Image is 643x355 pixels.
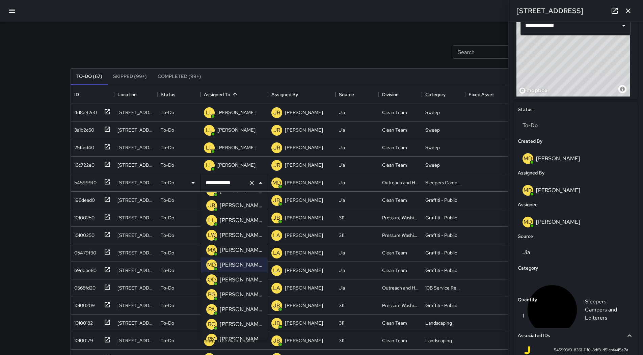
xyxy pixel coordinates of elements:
div: 10100250 [72,212,95,221]
button: To-Do (67) [71,69,108,85]
p: RO [208,320,216,328]
div: 311 [339,320,344,326]
div: Assigned By [268,85,336,104]
p: [PERSON_NAME] [220,291,262,299]
div: Outreach and Hospitality [382,284,419,291]
div: Sweep [425,127,440,133]
div: Source [336,85,379,104]
p: To-Do [161,109,174,116]
div: Clean Team [382,109,407,116]
p: [PERSON_NAME] [285,214,323,221]
div: Sleepers Campers and Loiterers [425,179,462,186]
div: 251fed40 [72,141,94,151]
div: 10100182 [72,317,93,326]
div: Sweep [425,144,440,151]
p: LA [273,249,280,257]
p: To-Do [161,302,174,309]
div: Outreach and Hospitality [382,179,419,186]
div: 311 [339,214,344,221]
p: LL [206,126,213,134]
p: LW [208,231,216,239]
p: Tree Maintenance [217,337,256,344]
p: To-Do [161,179,174,186]
div: Jia [339,127,345,133]
p: MD [272,179,281,187]
div: Jia [339,179,345,186]
div: Division [382,85,399,104]
p: [PERSON_NAME] [220,276,262,284]
div: 147 Fulton Street [117,162,154,168]
div: 147 Fulton Street [117,144,154,151]
div: Graffiti - Public [425,249,457,256]
p: PG [208,291,216,299]
div: Landscaping [425,320,452,326]
div: Clean Team [382,144,407,151]
div: 4d8e92e0 [72,106,97,116]
div: 20 12th Street [117,320,154,326]
div: Division [379,85,422,104]
p: [PERSON_NAME] [217,162,256,168]
div: Sweep [425,162,440,168]
button: Skipped (99+) [108,69,152,85]
p: [PERSON_NAME] [285,337,323,344]
div: 10100179 [72,334,93,344]
div: Fixed Asset [468,85,494,104]
div: Jia [339,197,345,203]
div: Assigned By [271,85,298,104]
div: Clean Team [382,197,407,203]
div: Jia [339,109,345,116]
div: Clean Team [382,320,407,326]
div: Clean Team [382,162,407,168]
div: Clean Team [382,249,407,256]
div: 135 Van Ness Avenue [117,337,154,344]
p: [PERSON_NAME] [217,127,256,133]
p: To-Do [161,232,174,239]
p: JB [273,319,280,327]
p: OD [208,276,216,284]
div: 147 Fulton Street [117,127,154,133]
p: [PERSON_NAME] [285,302,323,309]
p: To-Do [161,284,174,291]
div: Graffiti - Public [425,197,457,203]
p: [PERSON_NAME] [285,249,323,256]
div: 10100250 [72,229,95,239]
div: 311 [339,232,344,239]
div: Location [114,85,157,104]
div: 53 Oak Street [117,214,154,221]
p: LL [206,161,213,169]
div: Clean Team [382,127,407,133]
p: [PERSON_NAME] [285,179,323,186]
button: Sort [230,90,240,99]
p: To-Do [161,267,174,274]
button: Close [256,178,265,188]
p: [PERSON_NAME] [285,109,323,116]
p: [PERSON_NAME] [217,109,256,116]
div: 1301 Market Street [117,249,154,256]
p: [PERSON_NAME] [285,144,323,151]
div: Jia [339,162,345,168]
p: [PERSON_NAME] [220,335,262,343]
div: ID [74,85,79,104]
p: [PERSON_NAME] [220,305,262,313]
p: JB [273,196,280,204]
div: Sweep [425,109,440,116]
p: LA [273,231,280,240]
div: Graffiti - Public [425,267,457,274]
div: 1355 Market Street [117,267,154,274]
div: Graffiti - Public [425,214,457,221]
div: 311 [339,337,344,344]
p: [PERSON_NAME] [285,162,323,168]
div: Source [339,85,354,104]
p: [PERSON_NAME] [220,261,262,269]
p: RM [208,335,216,343]
p: JB [273,302,280,310]
p: To-Do [161,249,174,256]
p: To-Do [161,144,174,151]
div: Location [117,85,137,104]
p: JR [273,126,280,134]
p: JR [273,161,280,169]
p: To-Do [161,214,174,221]
div: Clean Team [382,267,407,274]
p: [PERSON_NAME] [285,127,323,133]
div: 34 Page Street [117,179,154,186]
